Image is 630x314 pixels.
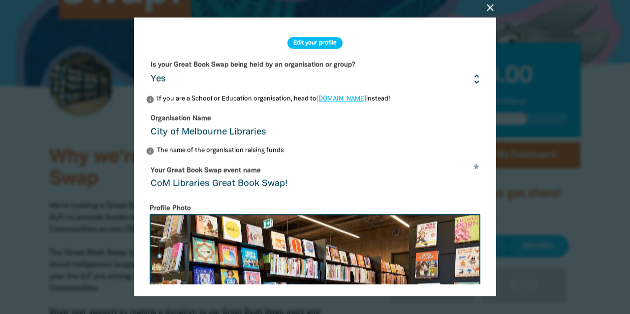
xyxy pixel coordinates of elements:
[484,2,496,14] button: close
[146,147,155,156] i: info
[287,37,343,49] h2: Edit your profile
[316,96,366,102] a: [DOMAIN_NAME]
[146,163,484,194] input: eg. Milikapiti School's Great Book Swap!
[146,146,484,156] p: The name of the organisation raising funds
[146,95,155,104] i: info
[157,95,390,105] div: If you are a School or Education organisation, head to instead!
